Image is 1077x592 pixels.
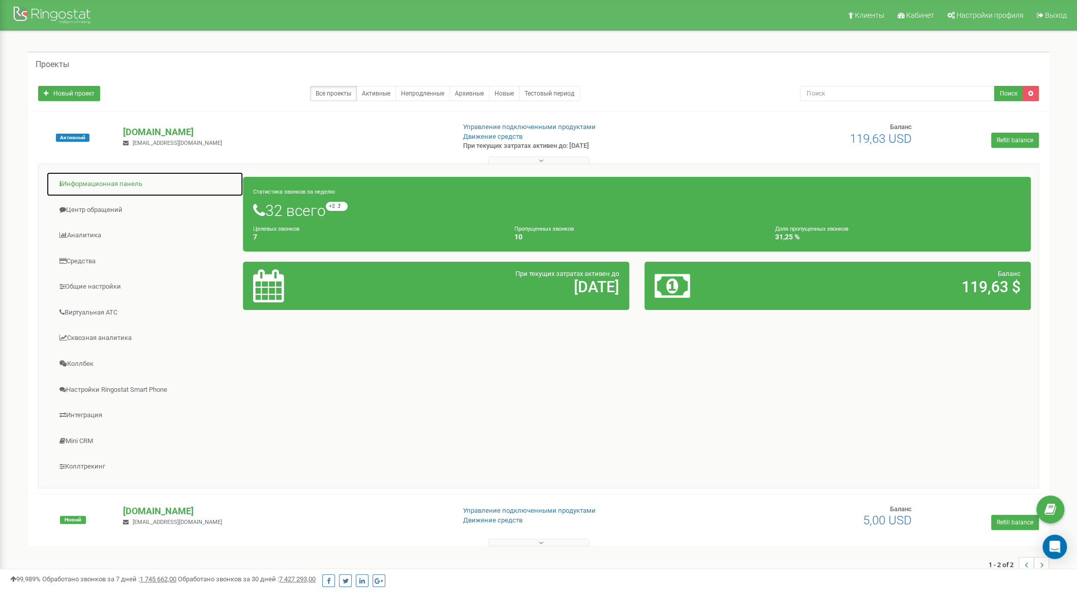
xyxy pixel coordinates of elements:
[463,507,596,514] a: Управление подключенными продуктами
[463,516,522,524] a: Движение средств
[855,11,884,19] span: Клиенты
[46,172,243,197] a: Информационная панель
[253,226,299,232] small: Целевых звонков
[253,233,499,241] h4: 7
[46,429,243,454] a: Mini CRM
[46,198,243,223] a: Центр обращений
[56,134,89,142] span: Активный
[326,202,348,211] small: +2
[1045,11,1067,19] span: Выход
[253,202,1021,219] h1: 32 всего
[890,505,912,513] span: Баланс
[994,86,1023,101] button: Поиск
[123,126,446,139] p: [DOMAIN_NAME]
[850,132,912,146] span: 119,63 USD
[515,270,619,277] span: При текущих затратах активен до
[46,352,243,377] a: Коллбек
[253,189,335,195] small: Статистика звонков за неделю
[863,513,912,527] span: 5,00 USD
[800,86,995,101] input: Поиск
[46,274,243,299] a: Общие настройки
[380,278,619,295] h2: [DATE]
[60,516,86,524] span: Новый
[991,515,1039,530] a: Refill balance
[998,270,1021,277] span: Баланс
[519,86,580,101] a: Тестовый период
[133,519,222,525] span: [EMAIL_ADDRESS][DOMAIN_NAME]
[10,575,41,583] span: 99,989%
[514,226,574,232] small: Пропущенных звонков
[46,300,243,325] a: Виртуальная АТС
[123,505,446,518] p: [DOMAIN_NAME]
[46,454,243,479] a: Коллтрекинг
[13,4,94,28] img: Ringostat Logo
[906,11,934,19] span: Кабинет
[957,11,1024,19] span: Настройки профиля
[463,133,522,140] a: Движение средств
[890,123,912,131] span: Баланс
[775,233,1021,241] h4: 31,25 %
[356,86,396,101] a: Активные
[514,233,760,241] h4: 10
[395,86,450,101] a: Непродленные
[279,575,316,583] u: 7 427 293,00
[775,226,848,232] small: Доля пропущенных звонков
[449,86,489,101] a: Архивные
[36,60,69,69] h5: Проекты
[46,403,243,428] a: Интеграция
[46,378,243,402] a: Настройки Ringostat Smart Phone
[178,575,316,583] span: Обработано звонков за 30 дней :
[46,223,243,248] a: Аналитика
[140,575,176,583] u: 1 745 662,00
[133,140,222,146] span: [EMAIL_ADDRESS][DOMAIN_NAME]
[989,557,1019,572] span: 1 - 2 of 2
[463,141,702,151] p: При текущих затратах активен до: [DATE]
[489,86,519,101] a: Новые
[463,123,596,131] a: Управление подключенными продуктами
[1042,535,1067,559] div: Open Intercom Messenger
[46,326,243,351] a: Сквозная аналитика
[989,547,1049,582] nav: ...
[310,86,357,101] a: Все проекты
[782,278,1021,295] h2: 119,63 $
[991,133,1039,148] a: Refill balance
[46,249,243,274] a: Средства
[42,575,176,583] span: Обработано звонков за 7 дней :
[38,86,100,101] a: Новый проект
